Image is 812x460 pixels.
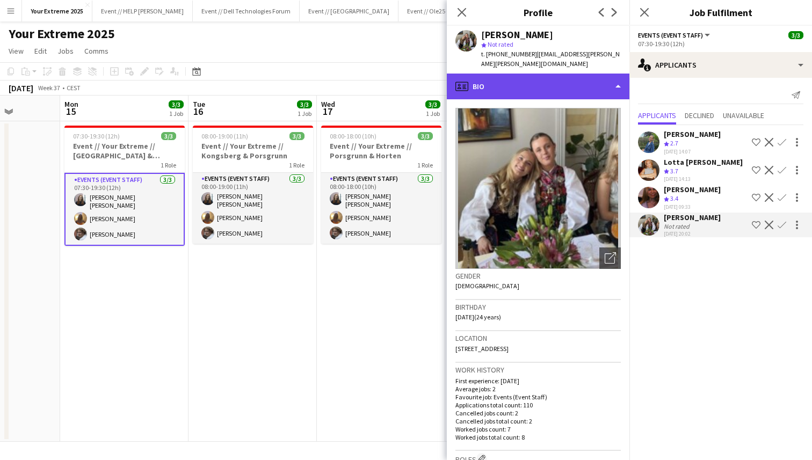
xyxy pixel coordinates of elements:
[455,313,501,321] span: [DATE] (24 years)
[664,185,721,194] div: [PERSON_NAME]
[321,99,335,109] span: Wed
[488,40,513,48] span: Not rated
[73,132,120,140] span: 07:30-19:30 (12h)
[193,126,313,244] app-job-card: 08:00-19:00 (11h)3/3Event // Your Extreme // Kongsberg & Porsgrunn1 RoleEvents (Event Staff)3/308...
[638,40,803,48] div: 07:30-19:30 (12h)
[455,377,621,385] p: First experience: [DATE]
[455,425,621,433] p: Worked jobs count: 7
[191,105,205,118] span: 16
[455,345,509,353] span: [STREET_ADDRESS]
[455,409,621,417] p: Cancelled jobs count: 2
[193,141,313,160] h3: Event // Your Extreme // Kongsberg & Porsgrunn
[34,46,47,56] span: Edit
[481,50,620,68] span: | [EMAIL_ADDRESS][PERSON_NAME][PERSON_NAME][DOMAIN_NAME]
[426,109,440,118] div: 1 Job
[664,129,721,139] div: [PERSON_NAME]
[788,31,803,39] span: 3/3
[599,247,621,269] div: Open photos pop-in
[30,44,51,58] a: Edit
[161,161,176,169] span: 1 Role
[161,132,176,140] span: 3/3
[455,333,621,343] h3: Location
[289,161,305,169] span: 1 Role
[664,222,692,230] div: Not rated
[685,112,714,119] span: Declined
[664,157,743,167] div: Lotta [PERSON_NAME]
[664,148,721,155] div: [DATE] 14:07
[297,100,312,108] span: 3/3
[425,100,440,108] span: 3/3
[664,230,721,237] div: [DATE] 20:02
[447,74,629,99] div: Bio
[321,141,441,160] h3: Event // Your Extreme // Porsgrunn & Horten
[64,173,185,246] app-card-role: Events (Event Staff)3/307:30-19:30 (12h)[PERSON_NAME] [PERSON_NAME][PERSON_NAME][PERSON_NAME]
[298,109,311,118] div: 1 Job
[455,417,621,425] p: Cancelled jobs total count: 2
[664,213,721,222] div: [PERSON_NAME]
[455,401,621,409] p: Applications total count: 110
[670,139,678,147] span: 2.7
[80,44,113,58] a: Comms
[320,105,335,118] span: 17
[330,132,376,140] span: 08:00-18:00 (10h)
[455,108,621,269] img: Crew avatar or photo
[321,173,441,244] app-card-role: Events (Event Staff)3/308:00-18:00 (10h)[PERSON_NAME] [PERSON_NAME][PERSON_NAME][PERSON_NAME]
[670,194,678,202] span: 3.4
[289,132,305,140] span: 3/3
[193,99,205,109] span: Tue
[67,84,81,92] div: CEST
[321,126,441,244] app-job-card: 08:00-18:00 (10h)3/3Event // Your Extreme // Porsgrunn & Horten1 RoleEvents (Event Staff)3/308:00...
[417,161,433,169] span: 1 Role
[455,271,621,281] h3: Gender
[670,167,678,175] span: 3.7
[53,44,78,58] a: Jobs
[9,46,24,56] span: View
[398,1,470,21] button: Event // Ole25 (JCP)
[84,46,108,56] span: Comms
[64,126,185,246] app-job-card: 07:30-19:30 (12h)3/3Event // Your Extreme // [GEOGRAPHIC_DATA] & [GEOGRAPHIC_DATA]1 RoleEvents (E...
[638,31,703,39] span: Events (Event Staff)
[638,31,712,39] button: Events (Event Staff)
[4,44,28,58] a: View
[638,112,676,119] span: Applicants
[629,5,812,19] h3: Job Fulfilment
[64,141,185,160] h3: Event // Your Extreme // [GEOGRAPHIC_DATA] & [GEOGRAPHIC_DATA]
[455,282,519,290] span: [DEMOGRAPHIC_DATA]
[723,112,764,119] span: Unavailable
[169,100,184,108] span: 3/3
[35,84,62,92] span: Week 37
[63,105,78,118] span: 15
[664,176,743,182] div: [DATE] 14:13
[455,302,621,312] h3: Birthday
[9,26,115,42] h1: Your Extreme 2025
[481,30,553,40] div: [PERSON_NAME]
[629,52,812,78] div: Applicants
[455,433,621,441] p: Worked jobs total count: 8
[455,365,621,375] h3: Work history
[169,109,183,118] div: 1 Job
[300,1,398,21] button: Event // [GEOGRAPHIC_DATA]
[92,1,193,21] button: Event // HELP [PERSON_NAME]
[664,203,721,210] div: [DATE] 09:33
[9,83,33,93] div: [DATE]
[64,99,78,109] span: Mon
[481,50,537,58] span: t. [PHONE_NUMBER]
[193,1,300,21] button: Event // Dell Technologies Forum
[455,393,621,401] p: Favourite job: Events (Event Staff)
[193,173,313,244] app-card-role: Events (Event Staff)3/308:00-19:00 (11h)[PERSON_NAME] [PERSON_NAME][PERSON_NAME][PERSON_NAME]
[447,5,629,19] h3: Profile
[57,46,74,56] span: Jobs
[201,132,248,140] span: 08:00-19:00 (11h)
[418,132,433,140] span: 3/3
[22,1,92,21] button: Your Extreme 2025
[455,385,621,393] p: Average jobs: 2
